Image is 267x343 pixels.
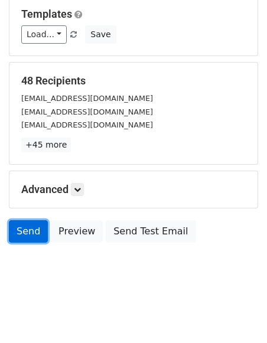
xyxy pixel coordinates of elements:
[21,74,246,87] h5: 48 Recipients
[21,25,67,44] a: Load...
[21,8,72,20] a: Templates
[21,183,246,196] h5: Advanced
[21,94,153,103] small: [EMAIL_ADDRESS][DOMAIN_NAME]
[21,138,71,152] a: +45 more
[21,120,153,129] small: [EMAIL_ADDRESS][DOMAIN_NAME]
[85,25,116,44] button: Save
[208,286,267,343] iframe: Chat Widget
[9,220,48,243] a: Send
[106,220,196,243] a: Send Test Email
[51,220,103,243] a: Preview
[21,107,153,116] small: [EMAIL_ADDRESS][DOMAIN_NAME]
[208,286,267,343] div: Widget de chat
